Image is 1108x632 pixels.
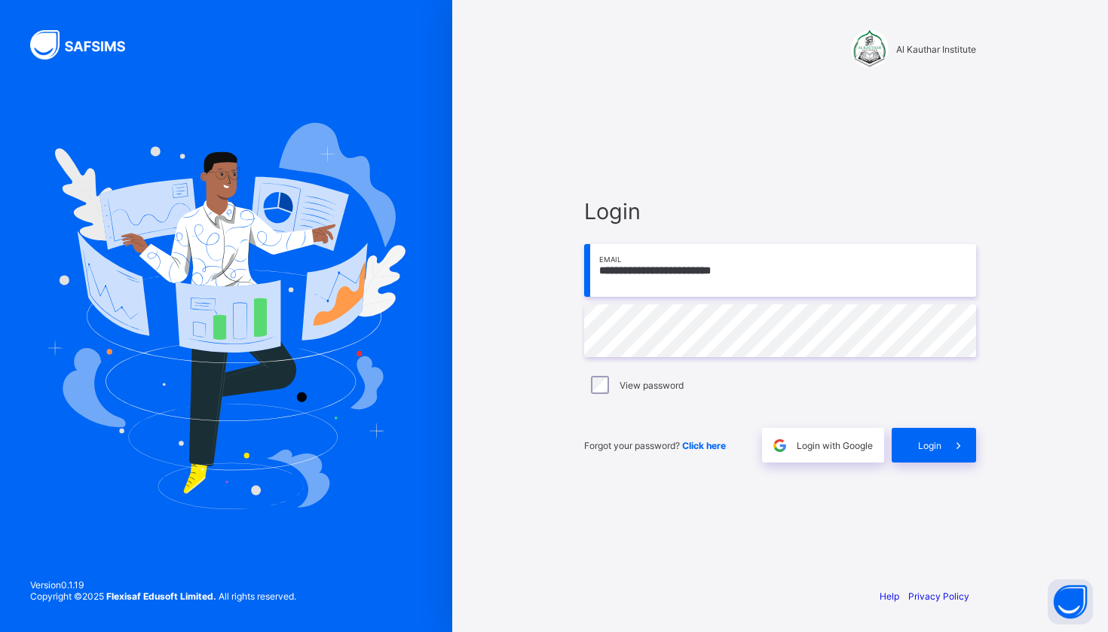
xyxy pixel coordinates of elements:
a: Click here [682,440,726,451]
span: Login [918,440,941,451]
strong: Flexisaf Edusoft Limited. [106,591,216,602]
img: Hero Image [47,123,406,508]
label: View password [620,380,684,391]
span: Version 0.1.19 [30,579,296,591]
span: Al Kauthar Institute [896,44,976,55]
a: Privacy Policy [908,591,969,602]
a: Help [880,591,899,602]
button: Open asap [1048,579,1093,624]
img: SAFSIMS Logo [30,30,143,60]
span: Copyright © 2025 All rights reserved. [30,591,296,602]
span: Login with Google [797,440,873,451]
img: google.396cfc9801f0270233282035f929180a.svg [771,437,788,454]
span: Login [584,198,976,224]
span: Forgot your password? [584,440,726,451]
